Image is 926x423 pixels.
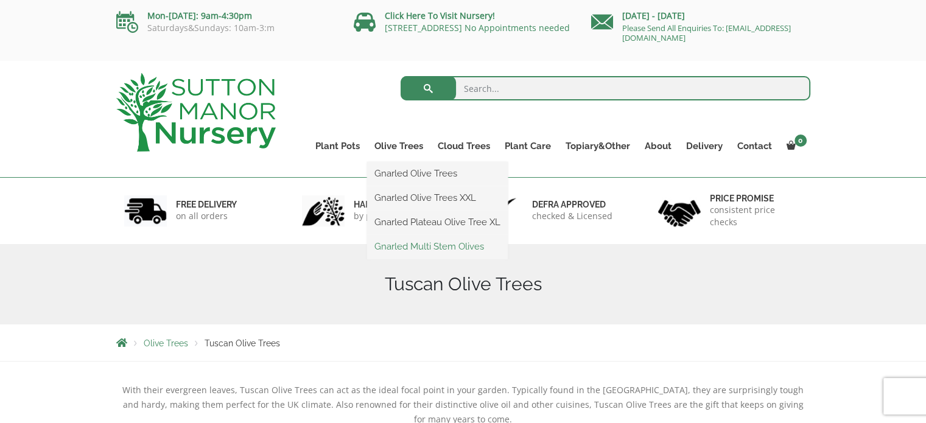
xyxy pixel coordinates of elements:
p: consistent price checks [710,204,802,228]
a: Gnarled Plateau Olive Tree XL [367,213,508,231]
img: 1.jpg [124,195,167,226]
a: Plant Pots [308,138,367,155]
p: by professionals [354,210,421,222]
h1: Tuscan Olive Trees [116,273,810,295]
a: Olive Trees [367,138,430,155]
p: on all orders [176,210,237,222]
p: Mon-[DATE]: 9am-4:30pm [116,9,335,23]
a: 0 [779,138,810,155]
h6: FREE DELIVERY [176,199,237,210]
a: Olive Trees [144,338,188,348]
img: logo [116,73,276,152]
a: Contact [730,138,779,155]
input: Search... [401,76,810,100]
img: 2.jpg [302,195,345,226]
h6: Defra approved [532,199,612,210]
h6: hand picked [354,199,421,210]
a: Gnarled Olive Trees XXL [367,189,508,207]
a: Gnarled Multi Stem Olives [367,237,508,256]
p: Saturdays&Sundays: 10am-3:m [116,23,335,33]
img: 4.jpg [658,192,701,229]
span: 0 [794,135,807,147]
a: Click Here To Visit Nursery! [385,10,495,21]
a: [STREET_ADDRESS] No Appointments needed [385,22,570,33]
a: Gnarled Olive Trees [367,164,508,183]
p: checked & Licensed [532,210,612,222]
a: Delivery [679,138,730,155]
a: Plant Care [497,138,558,155]
p: [DATE] - [DATE] [591,9,810,23]
h6: Price promise [710,193,802,204]
a: Please Send All Enquiries To: [EMAIL_ADDRESS][DOMAIN_NAME] [622,23,791,43]
a: Cloud Trees [430,138,497,155]
nav: Breadcrumbs [116,338,810,348]
a: About [637,138,679,155]
a: Topiary&Other [558,138,637,155]
span: Tuscan Olive Trees [205,338,280,348]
